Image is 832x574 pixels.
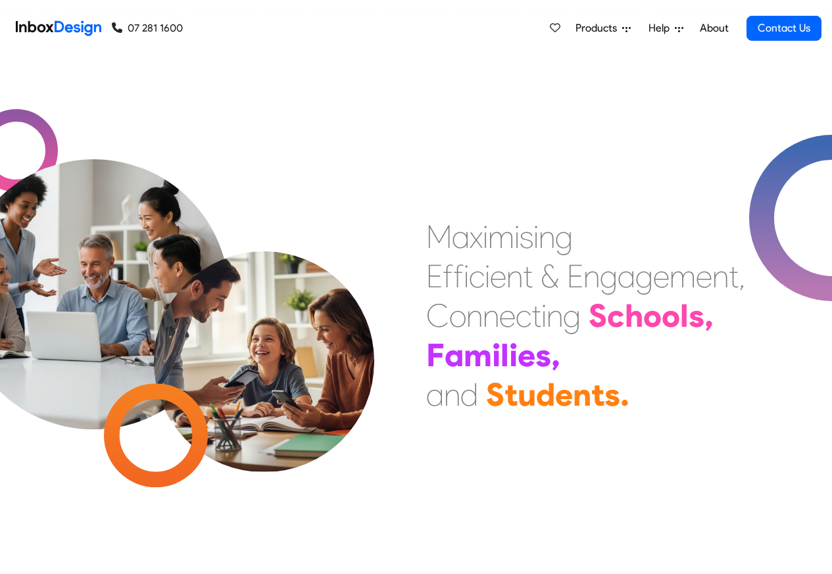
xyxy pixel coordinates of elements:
div: . [620,375,629,414]
div: Maximising Efficient & Engagement, Connecting Schools, Families, and Students. [426,217,745,414]
div: f [443,256,453,296]
div: m [488,217,514,256]
div: f [453,256,464,296]
div: i [509,335,518,375]
a: Products [570,15,636,41]
div: l [501,335,509,375]
div: a [445,335,464,375]
div: e [490,256,506,296]
img: parents_with_child.png [126,197,402,472]
div: , [704,296,714,335]
div: h [625,296,643,335]
div: l [680,296,689,335]
div: s [520,217,533,256]
div: C [426,296,449,335]
div: t [729,256,739,296]
div: a [618,256,635,296]
div: M [426,217,452,256]
div: e [518,335,535,375]
div: E [426,256,443,296]
div: c [607,296,625,335]
div: i [533,217,539,256]
div: e [653,256,670,296]
div: u [518,375,536,414]
span: Help [648,20,675,36]
div: d [460,375,478,414]
a: 07 281 1600 [112,20,183,36]
div: E [567,256,583,296]
div: t [504,375,518,414]
div: a [426,375,444,414]
div: e [499,296,516,335]
div: i [492,335,501,375]
div: i [485,256,490,296]
div: o [643,296,662,335]
a: Help [643,15,689,41]
div: d [536,375,555,414]
div: g [635,256,653,296]
div: g [555,217,573,256]
span: Products [575,20,622,36]
div: c [469,256,485,296]
div: n [483,296,499,335]
div: e [555,375,573,414]
div: n [466,296,483,335]
div: F [426,335,445,375]
div: s [535,335,551,375]
div: , [739,256,745,296]
div: o [662,296,680,335]
div: i [464,256,469,296]
div: t [531,296,541,335]
div: & [541,256,559,296]
div: n [539,217,555,256]
div: n [712,256,729,296]
div: n [573,375,591,414]
div: S [589,296,607,335]
div: g [600,256,618,296]
div: s [604,375,620,414]
div: x [470,217,483,256]
div: s [689,296,704,335]
div: m [464,335,492,375]
div: n [583,256,600,296]
div: n [547,296,563,335]
div: t [591,375,604,414]
div: m [670,256,696,296]
div: i [514,217,520,256]
div: g [563,296,581,335]
div: a [452,217,470,256]
div: i [541,296,547,335]
div: i [483,217,488,256]
div: S [486,375,504,414]
div: , [551,335,560,375]
a: Contact Us [746,16,821,41]
div: n [506,256,523,296]
div: c [516,296,531,335]
div: e [696,256,712,296]
a: About [696,15,732,41]
div: o [449,296,466,335]
div: n [444,375,460,414]
div: t [523,256,533,296]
